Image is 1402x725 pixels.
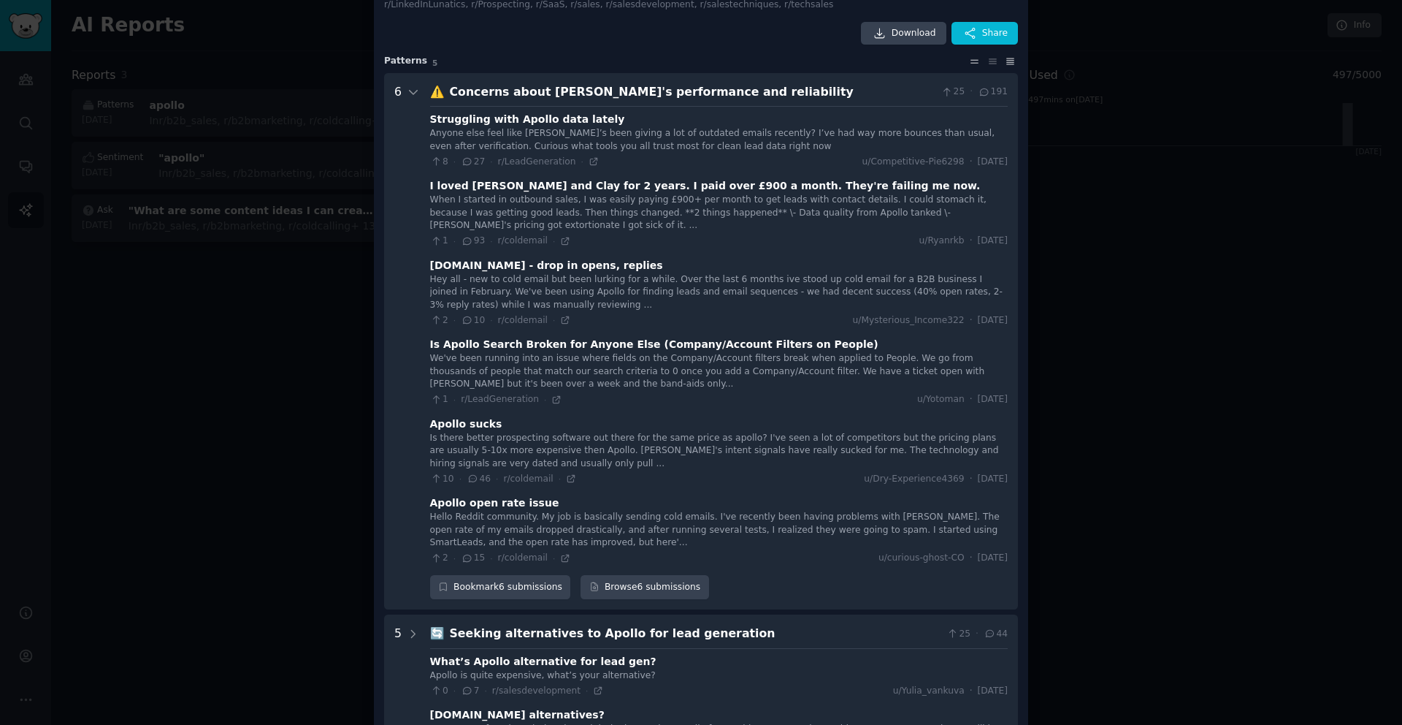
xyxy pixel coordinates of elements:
[976,628,978,641] span: ·
[581,156,583,167] span: ·
[430,575,571,600] button: Bookmark6 submissions
[970,235,973,248] span: ·
[394,83,402,600] div: 6
[970,86,973,99] span: ·
[430,337,878,352] div: Is Apollo Search Broken for Anyone Else (Company/Account Filters on People)
[553,553,555,563] span: ·
[430,473,454,486] span: 10
[430,626,445,640] span: 🔄
[430,654,656,669] div: What’s Apollo alternative for lead gen?
[581,575,708,600] a: Browse6 submissions
[553,236,555,246] span: ·
[978,235,1008,248] span: [DATE]
[430,417,502,432] div: Apollo sucks
[450,83,936,102] div: Concerns about [PERSON_NAME]'s performance and reliability
[453,553,456,563] span: ·
[490,315,492,325] span: ·
[461,685,479,698] span: 7
[970,473,973,486] span: ·
[430,707,605,723] div: [DOMAIN_NAME] alternatives?
[430,352,1008,391] div: We've been running into an issue where fields on the Company/Account filters break when applied t...
[430,273,1008,312] div: Hey all - new to cold email but been lurking for a while. Over the last 6 months ive stood up col...
[453,315,456,325] span: ·
[878,552,965,565] span: u/curious-ghost-CO
[430,178,981,194] div: I loved [PERSON_NAME] and Clay for 2 years. I paid over £900 a month. They're failing me now.
[946,628,970,641] span: 25
[430,685,448,698] span: 0
[430,496,559,511] div: Apollo open rate issue
[978,86,1008,99] span: 191
[430,112,625,127] div: Struggling with Apollo data lately
[461,314,485,327] span: 10
[430,194,1008,232] div: When I started in outbound sales, I was easily paying £900+ per month to get leads with contact d...
[978,685,1008,698] span: [DATE]
[862,156,965,169] span: u/Competitive-Pie6298
[430,85,445,99] span: ⚠️
[978,156,1008,169] span: [DATE]
[459,474,461,484] span: ·
[492,686,581,696] span: r/salesdevelopment
[970,393,973,406] span: ·
[453,236,456,246] span: ·
[970,314,973,327] span: ·
[453,395,456,405] span: ·
[430,432,1008,471] div: Is there better prospecting software out there for the same price as apollo? I've seen a lot of c...
[970,552,973,565] span: ·
[498,156,576,167] span: r/LeadGeneration
[586,686,588,696] span: ·
[892,27,936,40] span: Download
[430,393,448,406] span: 1
[461,156,485,169] span: 27
[970,156,973,169] span: ·
[430,314,448,327] span: 2
[864,473,964,486] span: u/Dry-Experience4369
[484,686,486,696] span: ·
[978,552,1008,565] span: [DATE]
[853,314,965,327] span: u/Mysterious_Income322
[430,669,1008,683] div: Apollo is quite expensive, what’s your alternative?
[917,393,965,406] span: u/Yotoman
[461,552,485,565] span: 15
[978,314,1008,327] span: [DATE]
[453,686,456,696] span: ·
[893,685,965,698] span: u/Yulia_vankuva
[978,473,1008,486] span: [DATE]
[490,553,492,563] span: ·
[453,156,456,167] span: ·
[503,474,553,484] span: r/coldemail
[467,473,491,486] span: 46
[498,553,548,563] span: r/coldemail
[544,395,546,405] span: ·
[450,625,941,643] div: Seeking alternatives to Apollo for lead generation
[432,58,437,67] span: 5
[919,235,964,248] span: u/Ryanrkb
[984,628,1008,641] span: 44
[430,511,1008,550] div: Hello Reddit community. My job is basically sending cold emails. I've recently been having proble...
[970,685,973,698] span: ·
[430,127,1008,153] div: Anyone else feel like [PERSON_NAME]’s been giving a lot of outdated emails recently? I’ve had way...
[430,156,448,169] span: 8
[498,315,548,325] span: r/coldemail
[384,55,427,68] span: Pattern s
[430,258,663,273] div: [DOMAIN_NAME] - drop in opens, replies
[498,235,548,246] span: r/coldemail
[951,22,1018,45] button: Share
[559,474,561,484] span: ·
[430,575,571,600] div: Bookmark 6 submissions
[982,27,1008,40] span: Share
[490,236,492,246] span: ·
[490,156,492,167] span: ·
[861,22,946,45] a: Download
[430,235,448,248] span: 1
[461,394,539,404] span: r/LeadGeneration
[430,552,448,565] span: 2
[553,315,555,325] span: ·
[461,235,485,248] span: 93
[496,474,498,484] span: ·
[941,86,965,99] span: 25
[978,393,1008,406] span: [DATE]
